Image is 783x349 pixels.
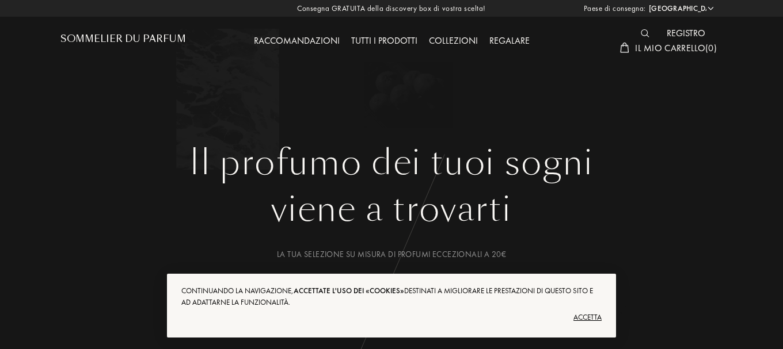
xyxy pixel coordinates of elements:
div: Regalare [484,34,535,49]
a: Registro [661,27,711,39]
h1: Sommelier du Parfum [60,33,186,44]
a: Sommelier du Parfum [60,33,186,49]
img: search_icn_white.svg [641,29,649,37]
span: Il mio carrello ( 0 ) [635,42,717,54]
a: Tutti i prodotti [345,34,423,47]
h1: Il profumo dei tuoi sogni [69,142,714,183]
div: Continuando la navigazione, destinati a migliorare le prestazioni di questo sito e ad adattarne l... [181,285,602,308]
a: Collezioni [423,34,484,47]
div: Raccomandazioni [248,34,345,49]
img: cart_white.svg [620,43,629,53]
span: accettate l'uso dei «cookies» [294,286,404,296]
div: Accetta [181,308,602,327]
div: Tutti i prodotti [345,34,423,49]
div: Registro [661,26,711,41]
div: viene a trovarti [69,183,714,235]
a: Raccomandazioni [248,34,345,47]
div: La tua selezione su misura di profumi eccezionali a 20€ [69,248,714,260]
a: Regalare [484,34,535,47]
span: Paese di consegna: [584,3,646,14]
div: Collezioni [423,34,484,49]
